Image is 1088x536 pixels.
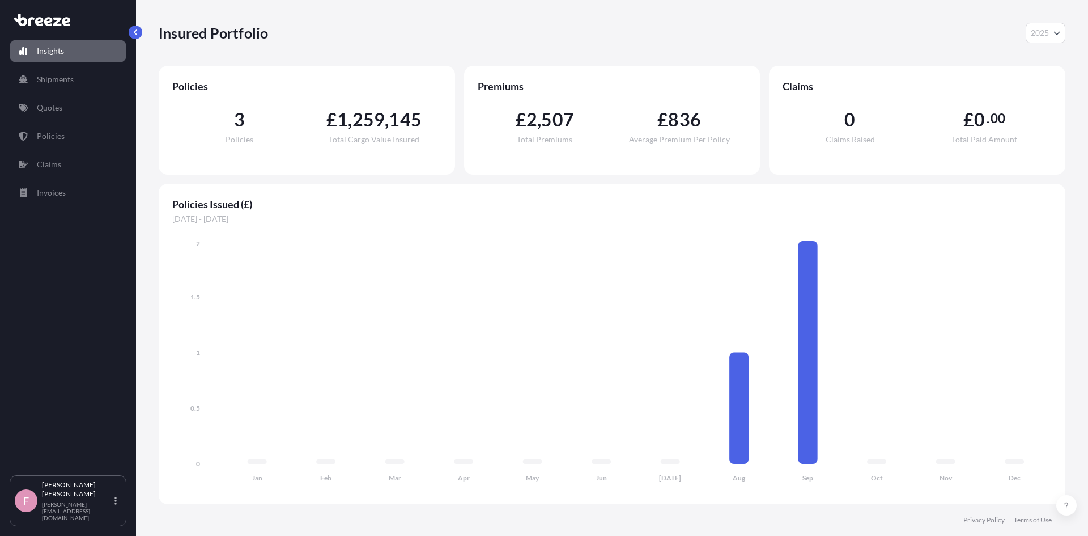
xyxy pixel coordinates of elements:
p: Insured Portfolio [159,24,268,42]
span: 3 [234,111,245,129]
span: 0 [974,111,985,129]
a: Insights [10,40,126,62]
a: Claims [10,153,126,176]
tspan: Apr [458,474,470,482]
tspan: May [526,474,539,482]
span: Total Premiums [517,136,572,144]
tspan: Jan [252,474,262,482]
tspan: 0 [196,459,200,468]
span: Premiums [478,79,747,93]
p: Invoices [37,187,66,199]
p: Policies [37,130,65,142]
span: £ [963,111,974,129]
span: 00 [991,114,1005,123]
tspan: 0.5 [190,404,200,412]
span: F [23,495,29,507]
span: . [987,114,989,123]
tspan: Oct [871,474,883,482]
tspan: Nov [940,474,953,482]
a: Policies [10,125,126,147]
tspan: Mar [389,474,401,482]
p: Quotes [37,102,62,113]
span: £ [657,111,668,129]
tspan: Jun [596,474,607,482]
tspan: 1 [196,348,200,357]
span: 0 [844,111,855,129]
span: Policies [172,79,441,93]
span: Total Cargo Value Insured [329,136,419,144]
tspan: Sep [802,474,813,482]
span: Claims Raised [826,136,875,144]
tspan: [DATE] [659,474,681,482]
span: 2025 [1031,27,1049,39]
span: 507 [541,111,574,129]
tspan: Feb [320,474,331,482]
span: Policies [226,136,253,144]
p: [PERSON_NAME] [PERSON_NAME] [42,480,112,499]
a: Shipments [10,68,126,91]
span: 1 [337,111,348,129]
a: Invoices [10,182,126,204]
span: Claims [783,79,1052,93]
button: Year Selector [1026,23,1065,43]
a: Quotes [10,96,126,119]
span: , [537,111,541,129]
span: 836 [668,111,701,129]
p: Shipments [37,74,74,85]
span: , [348,111,352,129]
tspan: 2 [196,239,200,248]
span: £ [516,111,526,129]
span: , [385,111,389,129]
p: Insights [37,45,64,57]
p: Claims [37,159,61,170]
span: Average Premium Per Policy [629,136,730,144]
span: 2 [526,111,537,129]
span: 259 [352,111,385,129]
span: 145 [389,111,422,129]
span: [DATE] - [DATE] [172,213,1052,225]
span: Total Paid Amount [951,136,1017,144]
tspan: Aug [733,474,746,482]
tspan: Dec [1009,474,1021,482]
tspan: 1.5 [190,293,200,301]
span: £ [326,111,337,129]
p: [PERSON_NAME][EMAIL_ADDRESS][DOMAIN_NAME] [42,501,112,521]
span: Policies Issued (£) [172,197,1052,211]
a: Terms of Use [1014,516,1052,525]
a: Privacy Policy [963,516,1005,525]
